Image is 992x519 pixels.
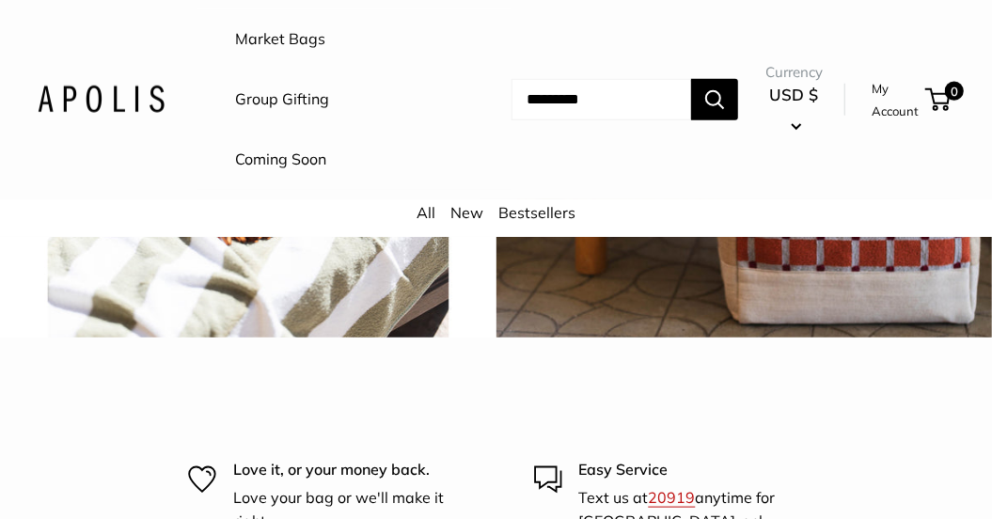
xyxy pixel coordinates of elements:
a: 0 [927,88,951,111]
a: New [450,203,483,222]
a: All [417,203,435,222]
span: 0 [945,82,964,101]
a: Coming Soon [235,146,326,174]
button: USD $ [765,80,823,140]
span: USD $ [770,85,819,104]
a: Market Bags [235,25,325,54]
p: Easy Service [579,458,805,482]
span: Currency [765,59,823,86]
button: Search [691,79,738,120]
img: Apolis [38,86,165,113]
input: Search... [512,79,691,120]
a: 20919 [649,488,696,507]
p: Love it, or your money back. [233,458,459,482]
a: My Account [872,77,919,123]
a: Group Gifting [235,86,329,114]
a: Bestsellers [498,203,575,222]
